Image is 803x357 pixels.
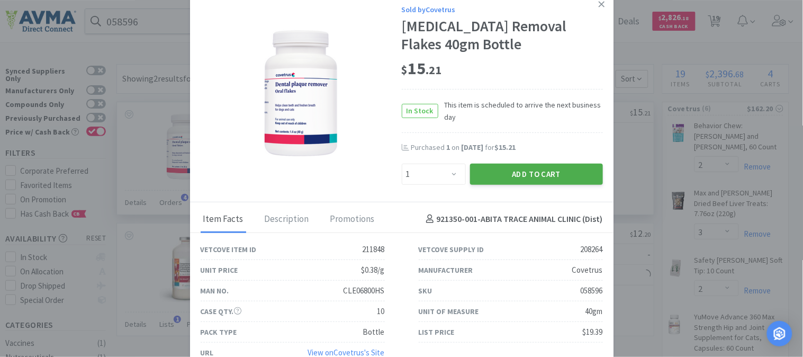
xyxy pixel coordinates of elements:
[438,99,603,123] span: This item is scheduled to arrive the next business day
[419,244,484,255] div: Vetcove Supply ID
[402,104,438,118] span: In Stock
[328,207,377,233] div: Promotions
[377,305,385,318] div: 10
[447,142,450,152] span: 1
[262,207,312,233] div: Description
[363,243,385,256] div: 211848
[470,164,603,185] button: Add to Cart
[201,326,237,338] div: Pack Type
[419,326,455,338] div: List Price
[411,142,603,153] div: Purchased on for
[260,28,342,160] img: d606814f34e04aa3876981fdb0eaaf46_208264.png
[581,243,603,256] div: 208264
[419,264,473,276] div: Manufacturer
[426,63,442,77] span: . 21
[583,326,603,338] div: $19.39
[201,285,229,297] div: Man No.
[585,305,603,318] div: 40gm
[422,212,603,226] h4: 921350-001 - ABITA TRACE ANIMAL CLINIC (Dist)
[362,264,385,276] div: $0.38/g
[201,264,238,276] div: Unit Price
[581,284,603,297] div: 058596
[344,284,385,297] div: CLE06800HS
[402,58,442,79] span: 15
[402,63,408,77] span: $
[402,4,603,15] div: Sold by Covetrus
[495,142,516,152] span: $15.21
[572,264,603,276] div: Covetrus
[363,326,385,338] div: Bottle
[419,285,432,297] div: SKU
[402,17,603,53] div: [MEDICAL_DATA] Removal Flakes 40gm Bottle
[767,321,792,346] div: Open Intercom Messenger
[201,306,241,317] div: Case Qty.
[419,306,479,317] div: Unit of Measure
[201,244,257,255] div: Vetcove Item ID
[462,142,484,152] span: [DATE]
[201,207,246,233] div: Item Facts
